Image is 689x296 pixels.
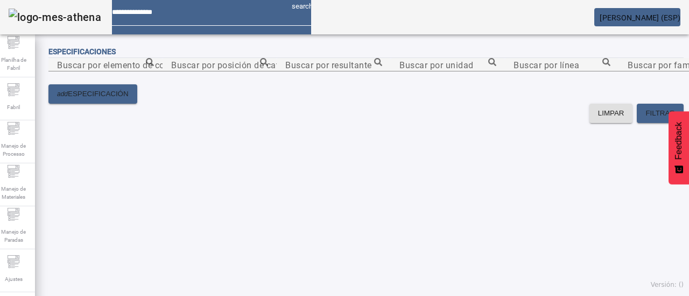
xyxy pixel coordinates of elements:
[589,104,633,123] button: LIMPAR
[68,89,129,99] span: ESPECIFICACIÓN
[674,122,684,160] span: Feedback
[598,108,624,119] span: LIMPAR
[514,59,610,71] input: Number
[600,13,680,22] span: [PERSON_NAME] (ESP)
[57,60,183,70] mat-label: Buscar por elemento de control
[399,59,496,71] input: Number
[285,60,372,70] mat-label: Buscar por resultante
[285,59,382,71] input: Number
[514,60,579,70] mat-label: Buscar por línea
[4,100,23,114] span: Fabril
[399,60,474,70] mat-label: Buscar por unidad
[48,47,116,56] span: Especificaciones
[637,104,684,123] button: FILTRAR
[171,59,268,71] input: Number
[57,59,154,71] input: Number
[171,60,302,70] mat-label: Buscar por posición de catálogo
[9,9,101,26] img: logo-mes-athena
[651,281,684,288] span: Versión: ()
[669,111,689,184] button: Feedback - Mostrar pesquisa
[48,84,137,104] button: addESPECIFICACIÓN
[645,108,675,119] span: FILTRAR
[2,272,26,286] span: Ajustes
